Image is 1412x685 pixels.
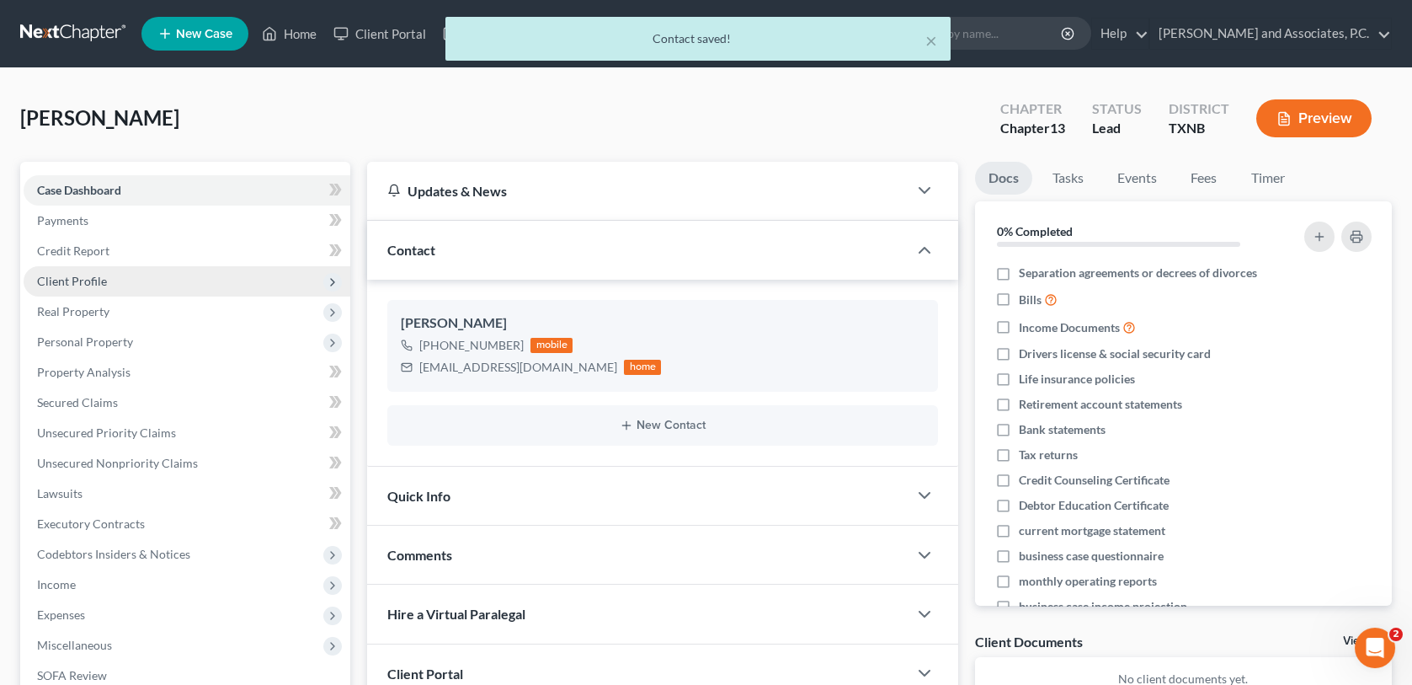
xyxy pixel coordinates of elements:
[24,206,350,236] a: Payments
[1039,162,1097,195] a: Tasks
[459,30,937,47] div: Contact saved!
[1019,447,1078,463] span: Tax returns
[1019,421,1106,438] span: Bank statements
[24,418,350,448] a: Unsecured Priority Claims
[624,360,661,375] div: home
[37,607,85,622] span: Expenses
[37,577,76,591] span: Income
[1104,162,1170,195] a: Events
[1355,628,1395,668] iframe: Intercom live chat
[1019,598,1187,615] span: business case income projection
[1238,162,1298,195] a: Timer
[387,606,525,622] span: Hire a Virtual Paralegal
[975,633,1083,650] div: Client Documents
[1256,99,1372,137] button: Preview
[1019,573,1157,590] span: monthly operating reports
[925,30,937,51] button: ×
[1019,396,1182,413] span: Retirement account statements
[1389,628,1403,641] span: 2
[24,448,350,479] a: Unsecured Nonpriority Claims
[37,668,107,682] span: SOFA Review
[1000,119,1065,138] div: Chapter
[37,425,176,440] span: Unsecured Priority Claims
[1169,119,1229,138] div: TXNB
[1343,635,1385,647] a: View All
[1177,162,1231,195] a: Fees
[387,182,887,200] div: Updates & News
[997,224,1073,238] strong: 0% Completed
[24,357,350,388] a: Property Analysis
[387,242,435,258] span: Contact
[1092,99,1142,119] div: Status
[1019,292,1042,308] span: Bills
[37,274,107,288] span: Client Profile
[387,666,463,682] span: Client Portal
[1019,548,1164,565] span: business case questionnaire
[1019,265,1257,281] span: Separation agreements or decrees of divorces
[24,388,350,418] a: Secured Claims
[419,337,524,354] div: [PHONE_NUMBER]
[975,162,1032,195] a: Docs
[37,213,88,227] span: Payments
[1092,119,1142,138] div: Lead
[37,334,133,349] span: Personal Property
[1019,345,1211,362] span: Drivers license & social security card
[1019,472,1170,489] span: Credit Counseling Certificate
[24,175,350,206] a: Case Dashboard
[401,313,924,334] div: [PERSON_NAME]
[37,547,190,561] span: Codebtors Insiders & Notices
[37,365,131,379] span: Property Analysis
[1169,99,1229,119] div: District
[37,486,83,500] span: Lawsuits
[24,479,350,509] a: Lawsuits
[37,304,109,318] span: Real Property
[387,547,452,563] span: Comments
[387,488,450,504] span: Quick Info
[419,359,617,376] div: [EMAIL_ADDRESS][DOMAIN_NAME]
[37,638,112,652] span: Miscellaneous
[20,105,179,130] span: [PERSON_NAME]
[1000,99,1065,119] div: Chapter
[1019,319,1120,336] span: Income Documents
[37,243,109,258] span: Credit Report
[37,395,118,409] span: Secured Claims
[24,236,350,266] a: Credit Report
[37,456,198,470] span: Unsecured Nonpriority Claims
[37,516,145,531] span: Executory Contracts
[1019,522,1165,539] span: current mortgage statement
[1050,120,1065,136] span: 13
[401,419,924,432] button: New Contact
[530,338,573,353] div: mobile
[1019,371,1135,388] span: Life insurance policies
[1019,497,1169,514] span: Debtor Education Certificate
[37,183,121,197] span: Case Dashboard
[24,509,350,539] a: Executory Contracts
